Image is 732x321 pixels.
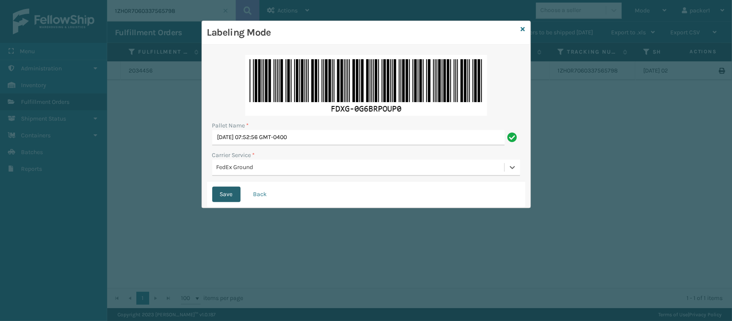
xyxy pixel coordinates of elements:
img: gWWrkAAAAAZJREFUAwBynDdqvj1qnwAAAABJRU5ErkJggg== [245,55,487,116]
div: FedEx Ground [217,163,505,172]
h3: Labeling Mode [207,26,518,39]
button: Save [212,187,241,202]
label: Pallet Name [212,121,249,130]
button: Back [246,187,275,202]
label: Carrier Service [212,151,255,160]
